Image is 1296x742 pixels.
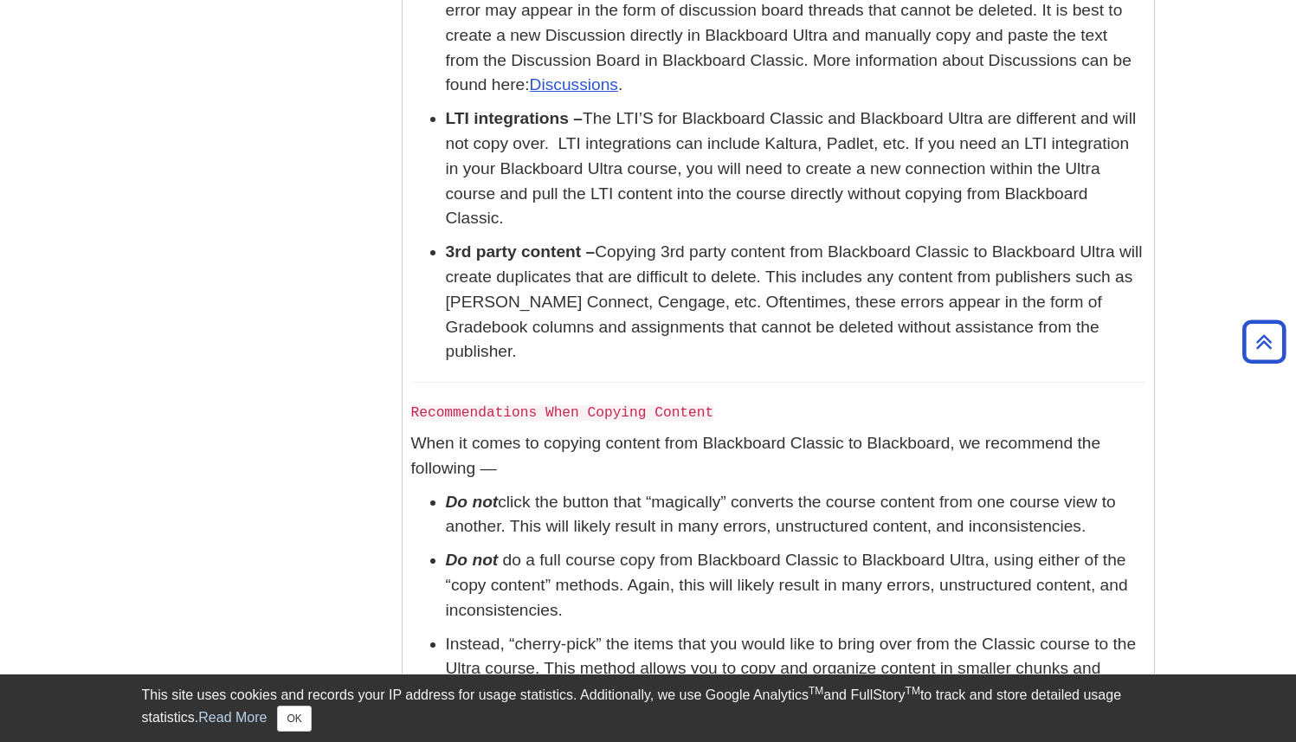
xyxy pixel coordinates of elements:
em: Do not [446,551,499,569]
p: The LTI’S for Blackboard Classic and Blackboard Ultra are different and will not copy over. LTI i... [446,106,1145,231]
a: Read More [198,710,267,725]
button: Close [277,706,311,732]
sup: TM [809,685,823,697]
b: LTI integrations – [446,109,583,127]
a: Discussions [530,75,618,94]
sup: TM [906,685,920,697]
p: do a full course copy from Blackboard Classic to Blackboard Ultra, using either of the “copy cont... [446,548,1145,623]
span: Recommendations When Copying Content [411,405,714,421]
p: When it comes to copying content from Blackboard Classic to Blackboard, we recommend the following — [411,431,1145,481]
b: 3rd party content – [446,242,596,261]
div: This site uses cookies and records your IP address for usage statistics. Additionally, we use Goo... [142,685,1155,732]
a: Back to Top [1236,330,1292,353]
b: Do not [446,493,499,511]
p: Copying 3rd party content from Blackboard Classic to Blackboard Ultra will create duplicates that... [446,240,1145,365]
p: click the button that “magically” converts the course content from one course view to another. Th... [446,490,1145,540]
